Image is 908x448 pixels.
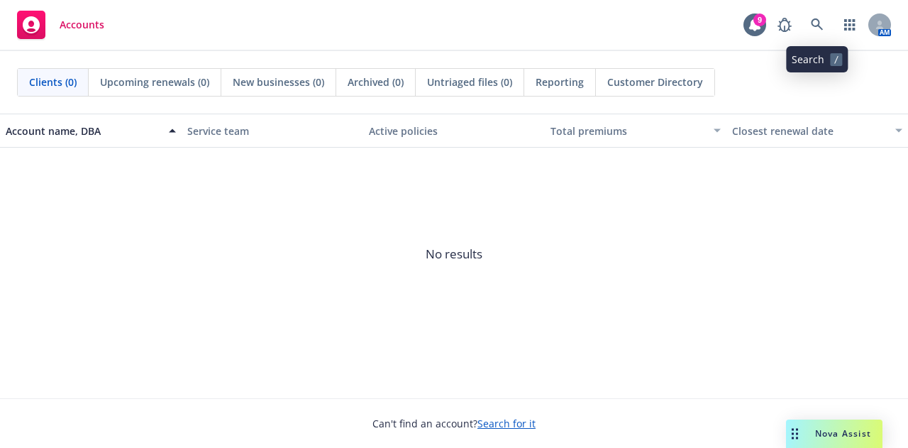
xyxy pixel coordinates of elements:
span: Customer Directory [607,75,703,89]
span: Can't find an account? [372,416,536,431]
span: Nova Assist [815,427,871,439]
span: Untriaged files (0) [427,75,512,89]
a: Report a Bug [770,11,799,39]
span: New businesses (0) [233,75,324,89]
div: Drag to move [786,420,804,448]
button: Closest renewal date [726,114,908,148]
span: Reporting [536,75,584,89]
button: Active policies [363,114,545,148]
span: Accounts [60,19,104,31]
a: Search [803,11,831,39]
div: Service team [187,124,358,138]
a: Accounts [11,5,110,45]
div: Closest renewal date [732,124,887,138]
div: Total premiums [550,124,705,138]
div: Account name, DBA [6,124,160,138]
button: Service team [182,114,363,148]
span: Upcoming renewals (0) [100,75,209,89]
div: Active policies [369,124,539,138]
a: Switch app [836,11,864,39]
div: 9 [753,13,766,26]
a: Search for it [477,417,536,430]
button: Total premiums [545,114,726,148]
span: Clients (0) [29,75,77,89]
span: Archived (0) [348,75,404,89]
button: Nova Assist [786,420,882,448]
